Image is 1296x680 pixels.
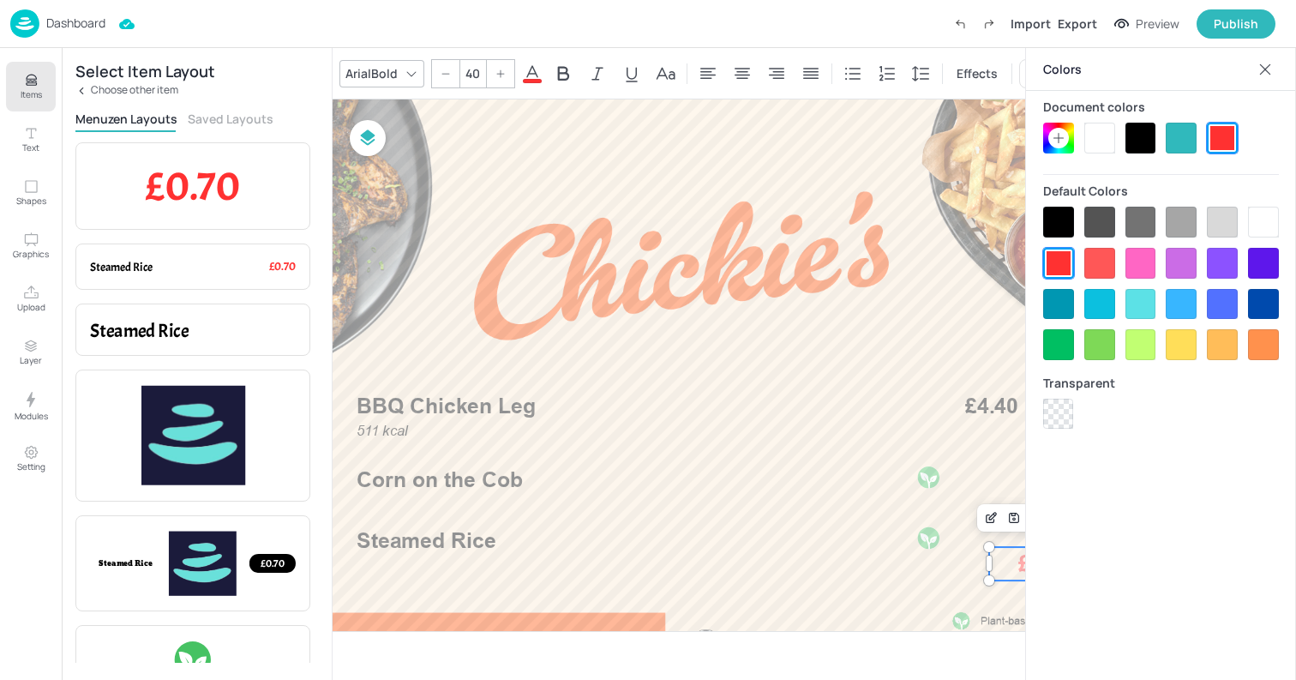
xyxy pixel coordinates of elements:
span: BBQ Chicken Leg [357,394,536,419]
label: Redo (Ctrl + Y) [975,9,1004,39]
p: Choose other item [91,84,178,96]
span: 511 kcal [357,423,407,439]
button: Modules [6,381,56,430]
p: Text [22,141,39,153]
div: Save Layout [1003,507,1025,529]
button: Shapes [6,168,56,218]
button: Text [6,115,56,165]
span: £0.70 [261,557,285,570]
div: Default Colors [1043,175,1279,207]
label: Undo (Ctrl + Z) [945,9,975,39]
button: Graphics [6,221,56,271]
p: Graphics [13,248,49,260]
span: £0.70 [1018,551,1077,578]
p: Setting [17,460,45,472]
button: Publish [1197,9,1275,39]
img: logo-86c26b7e.jpg [10,9,39,38]
p: Colors [1043,49,1251,90]
p: Layer [20,354,42,366]
div: Publish [1214,15,1258,33]
span: Effects [953,64,1001,82]
button: Saved Layouts [188,111,273,127]
button: Items [6,62,56,111]
div: Select Item Layout [75,65,215,77]
div: ArialBold [342,61,401,86]
div: Import [1011,15,1051,33]
button: Upload [6,274,56,324]
span: Corn on the Cob [357,467,523,493]
div: Edit Item [981,507,1003,529]
button: Layer [6,328,56,377]
p: Dashboard [46,17,105,29]
span: Steamed Rice [90,318,189,342]
p: Upload [17,301,45,313]
button: Menuzen Layouts [75,111,177,127]
button: Preview [1104,11,1190,37]
span: Steamed Rice [357,528,495,554]
img: item-img-placeholder-75537aa6.png [141,384,245,487]
span: £0.70 [269,258,296,275]
div: Document colors [1043,91,1279,123]
p: Shapes [16,195,46,207]
span: £4.40 [965,392,1018,422]
span: Steamed Rice [90,260,153,275]
div: Export [1058,15,1097,33]
p: Modules [15,410,48,422]
div: Transparent [1043,367,1279,399]
div: Preview [1136,15,1179,33]
span: Steamed Rice [99,558,153,569]
img: item-img-placeholder-75537aa6.png [169,530,237,597]
span: £0.70 [145,159,240,212]
p: Items [21,88,42,100]
button: Setting [6,434,56,484]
